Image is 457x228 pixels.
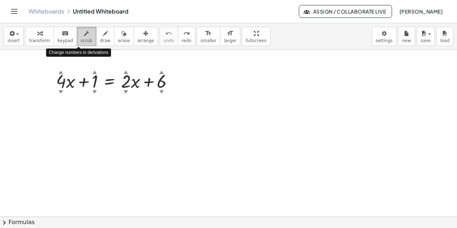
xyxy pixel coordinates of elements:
[29,38,50,43] span: transform
[92,88,97,95] div: ▼
[398,27,415,46] button: new
[246,38,266,43] span: fullscreen
[399,8,443,15] span: [PERSON_NAME]
[224,38,236,43] span: larger
[57,38,73,43] span: keypad
[165,29,172,38] i: undo
[205,29,212,38] i: format_size
[81,38,92,43] span: scrub
[201,38,216,43] span: smaller
[227,29,233,38] i: format_size
[9,6,20,17] button: Toggle navigation
[421,38,431,43] span: save
[134,27,158,46] button: arrange
[440,38,450,43] span: load
[46,49,111,57] div: Change numbers in derivations
[164,38,174,43] span: undo
[77,27,96,46] button: scrub
[160,27,178,46] button: undoundo
[62,29,69,38] i: keyboard
[114,27,134,46] button: erase
[59,69,63,75] div: ▲
[7,38,20,43] span: insert
[197,27,220,46] button: format_sizesmaller
[393,5,448,18] button: [PERSON_NAME]
[305,8,386,15] span: Assign / Collaborate Live
[25,27,54,46] button: transform
[4,27,24,46] button: insert
[92,69,97,75] div: ▲
[376,38,393,43] span: settings
[417,27,435,46] button: save
[54,27,77,46] button: keyboardkeypad
[220,27,240,46] button: format_sizelarger
[159,88,164,95] div: ▼
[100,38,111,43] span: draw
[137,38,154,43] span: arrange
[59,88,63,95] div: ▼
[118,38,130,43] span: erase
[178,27,195,46] button: redoredo
[159,69,164,75] div: ▲
[299,5,392,18] button: Assign / Collaborate Live
[182,38,191,43] span: redo
[124,88,128,95] div: ▼
[402,38,411,43] span: new
[96,27,115,46] button: draw
[436,27,453,46] button: load
[124,69,128,75] div: ▲
[372,27,397,46] button: settings
[242,27,270,46] button: fullscreen
[29,8,64,15] a: Whiteboards
[183,29,190,38] i: redo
